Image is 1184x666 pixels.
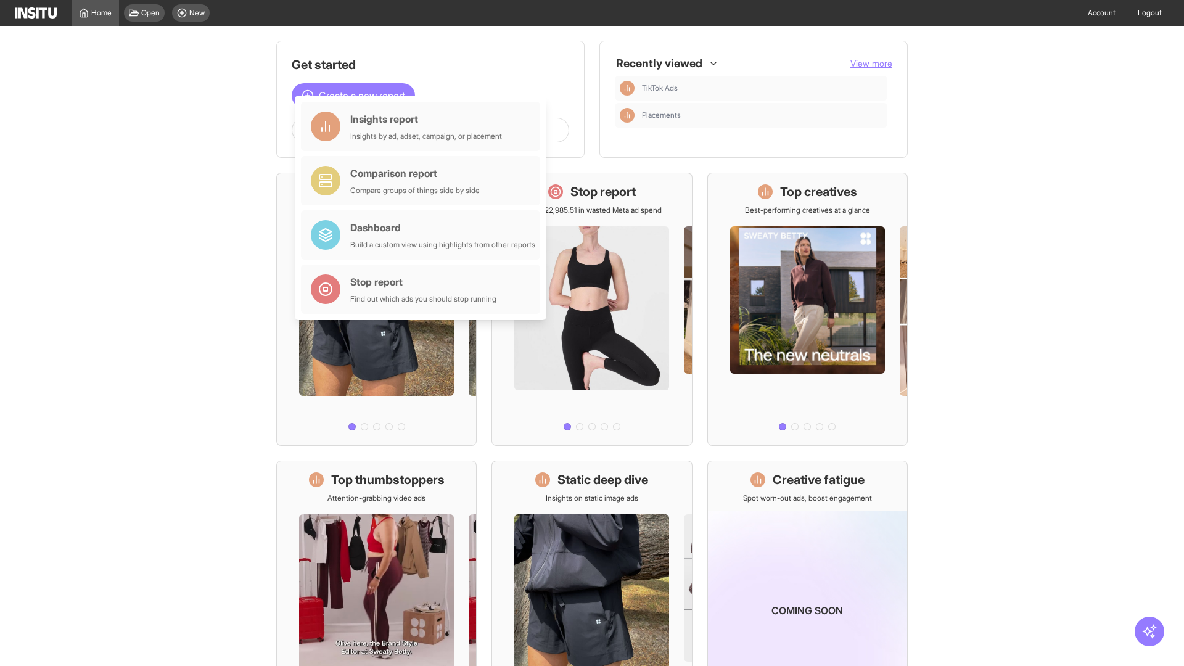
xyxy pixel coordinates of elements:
[350,166,480,181] div: Comparison report
[319,88,405,103] span: Create a new report
[292,83,415,108] button: Create a new report
[707,173,908,446] a: Top creativesBest-performing creatives at a glance
[642,83,678,93] span: TikTok Ads
[570,183,636,200] h1: Stop report
[642,110,882,120] span: Placements
[91,8,112,18] span: Home
[557,471,648,488] h1: Static deep dive
[292,56,569,73] h1: Get started
[620,81,635,96] div: Insights
[350,220,535,235] div: Dashboard
[276,173,477,446] a: What's live nowSee all active ads instantly
[546,493,638,503] p: Insights on static image ads
[327,493,425,503] p: Attention-grabbing video ads
[350,240,535,250] div: Build a custom view using highlights from other reports
[780,183,857,200] h1: Top creatives
[350,186,480,195] div: Compare groups of things side by side
[850,58,892,68] span: View more
[642,110,681,120] span: Placements
[350,294,496,304] div: Find out which ads you should stop running
[620,108,635,123] div: Insights
[491,173,692,446] a: Stop reportSave £22,985.51 in wasted Meta ad spend
[350,131,502,141] div: Insights by ad, adset, campaign, or placement
[522,205,662,215] p: Save £22,985.51 in wasted Meta ad spend
[350,112,502,126] div: Insights report
[15,7,57,18] img: Logo
[350,274,496,289] div: Stop report
[189,8,205,18] span: New
[850,57,892,70] button: View more
[141,8,160,18] span: Open
[745,205,870,215] p: Best-performing creatives at a glance
[642,83,882,93] span: TikTok Ads
[331,471,445,488] h1: Top thumbstoppers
